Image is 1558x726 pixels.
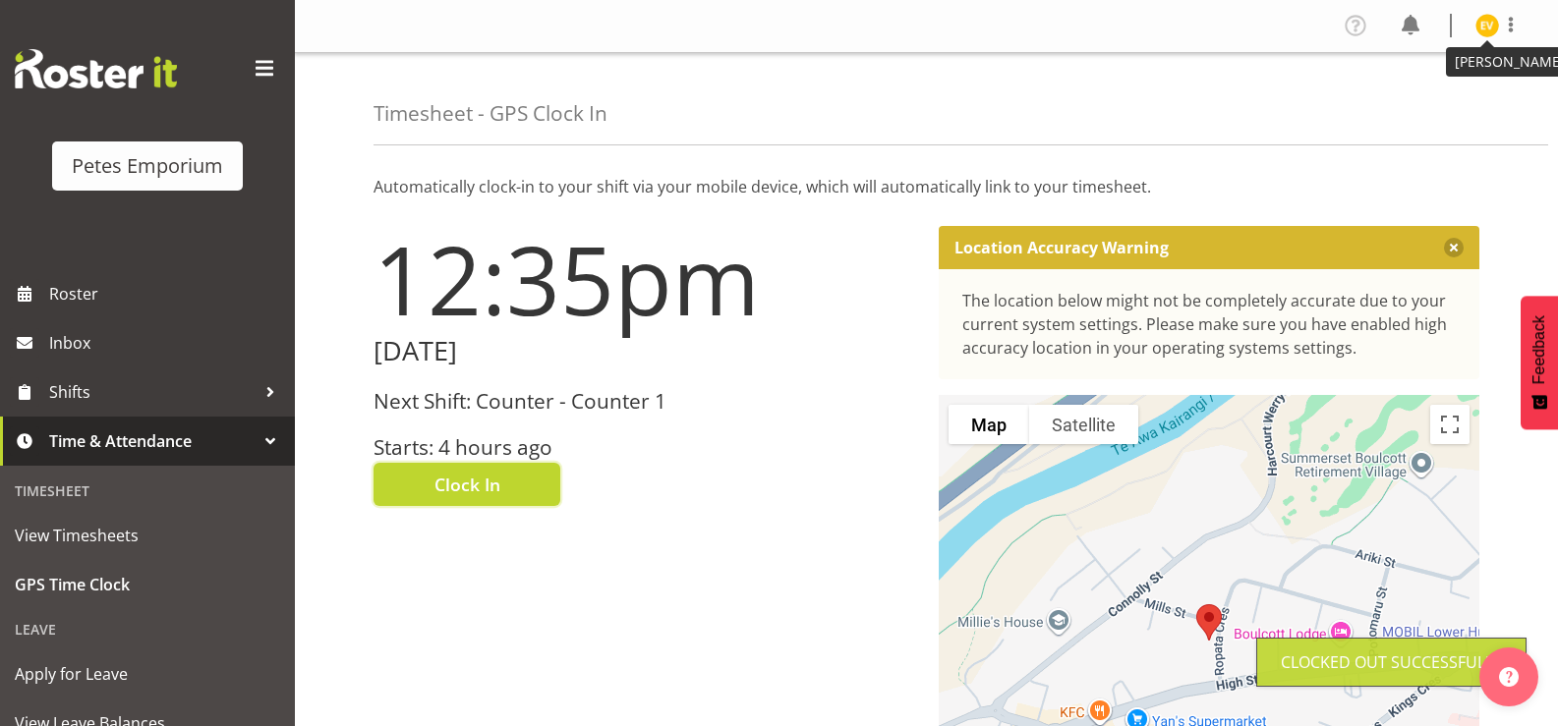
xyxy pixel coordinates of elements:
h2: [DATE] [374,336,915,366]
button: Show satellite imagery [1029,405,1138,444]
h1: 12:35pm [374,226,915,332]
a: GPS Time Clock [5,560,290,609]
p: Automatically clock-in to your shift via your mobile device, which will automatically link to you... [374,175,1479,198]
div: Petes Emporium [72,151,223,181]
span: Feedback [1530,315,1548,384]
img: eva-vailini10223.jpg [1475,14,1499,37]
button: Close message [1444,238,1464,257]
div: Leave [5,609,290,649]
button: Feedback - Show survey [1521,296,1558,429]
button: Clock In [374,463,560,506]
button: Toggle fullscreen view [1430,405,1470,444]
h4: Timesheet - GPS Clock In [374,102,607,125]
span: Time & Attendance [49,426,256,456]
div: The location below might not be completely accurate due to your current system settings. Please m... [962,289,1457,360]
span: View Timesheets [15,521,280,550]
a: View Timesheets [5,511,290,560]
div: Clocked out Successfully [1281,650,1502,674]
h3: Next Shift: Counter - Counter 1 [374,390,915,413]
h3: Starts: 4 hours ago [374,436,915,459]
span: Roster [49,279,285,308]
span: Apply for Leave [15,659,280,689]
span: Clock In [434,472,500,497]
p: Location Accuracy Warning [954,238,1169,257]
span: Shifts [49,377,256,407]
div: Timesheet [5,471,290,511]
span: GPS Time Clock [15,570,280,599]
a: Apply for Leave [5,649,290,698]
img: Rosterit website logo [15,49,177,88]
button: Show street map [949,405,1029,444]
span: Inbox [49,328,285,358]
img: help-xxl-2.png [1499,667,1519,687]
